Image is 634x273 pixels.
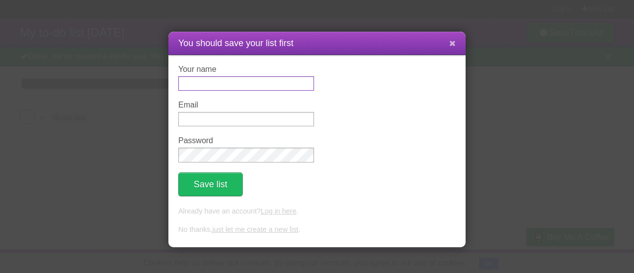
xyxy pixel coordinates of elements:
[178,37,456,50] h1: You should save your list first
[212,225,299,233] a: just let me create a new list
[178,136,314,145] label: Password
[178,206,456,217] p: Already have an account? .
[178,224,456,235] p: No thanks, .
[178,65,314,74] label: Your name
[261,207,296,215] a: Log in here
[178,101,314,109] label: Email
[178,172,243,196] button: Save list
